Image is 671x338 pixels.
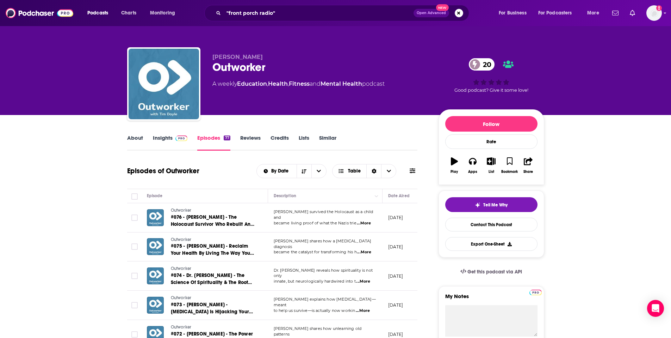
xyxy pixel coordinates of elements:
[388,302,403,308] p: [DATE]
[469,58,495,71] a: 20
[121,8,136,18] span: Charts
[6,6,73,20] img: Podchaser - Follow, Share and Rate Podcasts
[117,7,141,19] a: Charts
[445,197,538,212] button: tell me why sparkleTell Me Why
[171,295,192,300] span: Outworker
[274,221,356,225] span: became living proof of what the Nazis trie
[268,80,288,87] a: Health
[647,300,664,317] div: Open Intercom Messenger
[445,218,538,231] a: Contact This Podcast
[274,279,356,284] span: innate, but neurologically hardwired into t
[257,169,297,174] button: open menu
[171,325,192,330] span: Outworker
[171,266,192,271] span: Outworker
[131,273,138,279] span: Toggle select row
[476,58,495,71] span: 20
[256,164,327,178] h2: Choose List sort
[523,170,533,174] div: Share
[274,239,372,249] span: [PERSON_NAME] shares how a [MEDICAL_DATA] diagnosis
[271,169,291,174] span: By Date
[529,290,542,295] img: Podchaser Pro
[171,302,253,322] span: #073 - [PERSON_NAME] - [MEDICAL_DATA] Is Hijacking Your Brain & Here’s How To Reset
[321,80,362,87] a: Mental Health
[372,192,381,200] button: Column Actions
[131,331,138,338] span: Toggle select row
[240,134,261,151] a: Reviews
[274,308,355,313] span: to help us survive—is actually now workin
[131,215,138,221] span: Toggle select row
[171,208,192,213] span: Outworker
[274,326,362,337] span: [PERSON_NAME] shares how unlearning old patterns
[501,153,519,178] button: Bookmark
[436,4,449,11] span: New
[129,49,199,119] img: Outworker
[171,301,255,315] a: #073 - [PERSON_NAME] - [MEDICAL_DATA] Is Hijacking Your Brain & Here’s How To Reset
[475,202,480,208] img: tell me why sparkle
[468,170,477,174] div: Apps
[439,54,544,97] div: 20Good podcast? Give it some love!
[171,207,255,214] a: Outworker
[311,164,326,178] button: open menu
[131,243,138,250] span: Toggle select row
[175,135,188,141] img: Podchaser Pro
[483,202,508,208] span: Tell Me Why
[319,134,336,151] a: Similar
[171,272,252,292] span: #074 - Dr. [PERSON_NAME] - The Science Of Spirituality & The Root Cause Of [MEDICAL_DATA]
[587,8,599,18] span: More
[171,266,255,272] a: Outworker
[274,297,376,307] span: [PERSON_NAME] explains how [MEDICAL_DATA]—meant
[445,116,538,132] button: Follow
[348,169,361,174] span: Table
[646,5,662,21] img: User Profile
[646,5,662,21] button: Show profile menu
[237,80,267,87] a: Education
[464,153,482,178] button: Apps
[356,308,370,314] span: ...More
[332,164,397,178] button: Choose View
[310,80,321,87] span: and
[609,7,621,19] a: Show notifications dropdown
[145,7,184,19] button: open menu
[147,192,163,200] div: Episode
[224,7,414,19] input: Search podcasts, credits, & more...
[150,8,175,18] span: Monitoring
[499,8,527,18] span: For Business
[519,153,537,178] button: Share
[445,293,538,305] label: My Notes
[417,11,446,15] span: Open Advanced
[82,7,117,19] button: open menu
[212,80,385,88] div: A weekly podcast
[153,134,188,151] a: InsightsPodchaser Pro
[501,170,518,174] div: Bookmark
[445,134,538,149] div: Rate
[289,80,310,87] a: Fitness
[445,153,464,178] button: Play
[171,237,255,243] a: Outworker
[171,243,255,257] a: #075 - [PERSON_NAME] - Reclaim Your Health By Living The Way You Were Designed
[171,243,254,263] span: #075 - [PERSON_NAME] - Reclaim Your Health By Living The Way You Were Designed
[388,215,403,221] p: [DATE]
[297,164,311,178] button: Sort Direction
[366,164,381,178] div: Sort Direction
[388,244,403,250] p: [DATE]
[171,214,255,234] span: #076 - [PERSON_NAME] - The Holocaust Survivor Who Rebuilt An Entire Bloodline
[656,5,662,11] svg: Add a profile image
[171,295,255,301] a: Outworker
[388,273,403,279] p: [DATE]
[467,269,522,275] span: Get this podcast via API
[131,302,138,308] span: Toggle select row
[388,331,403,337] p: [DATE]
[582,7,608,19] button: open menu
[171,237,192,242] span: Outworker
[482,153,500,178] button: List
[211,5,476,21] div: Search podcasts, credits, & more...
[87,8,108,18] span: Podcasts
[534,7,582,19] button: open menu
[299,134,309,151] a: Lists
[197,134,230,151] a: Episodes77
[224,135,230,140] div: 77
[271,134,289,151] a: Credits
[171,324,255,331] a: Outworker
